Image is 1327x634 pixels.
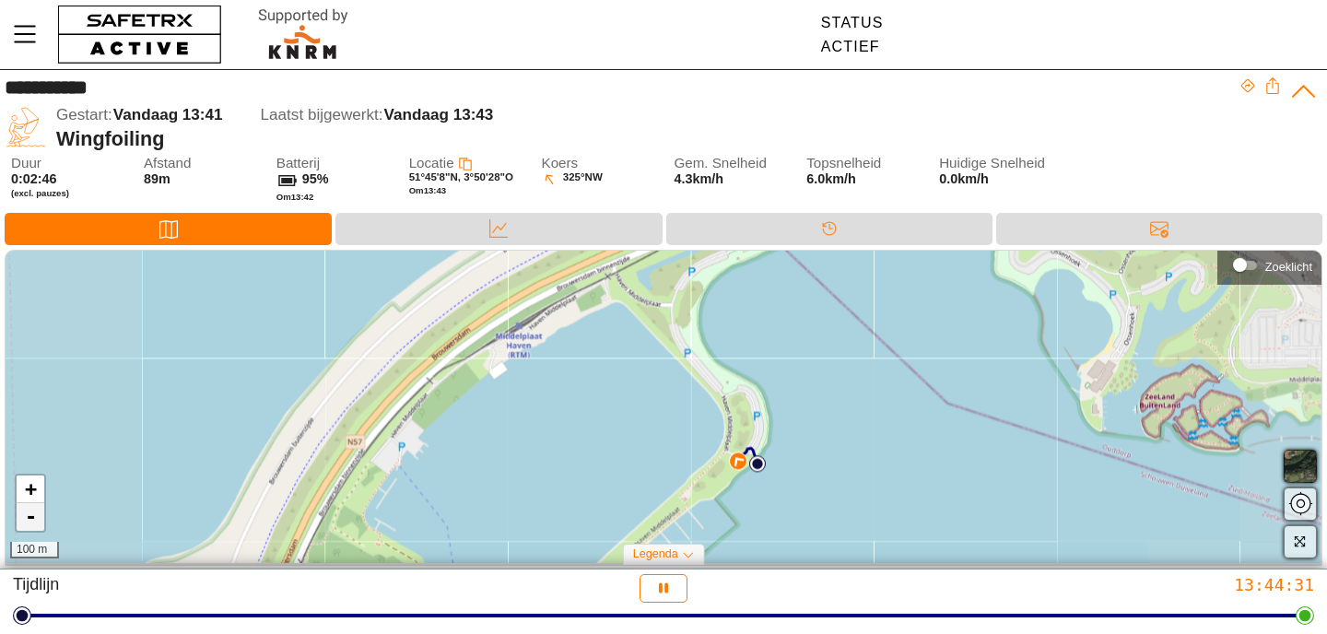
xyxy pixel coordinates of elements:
[821,39,884,55] div: Actief
[996,213,1322,245] div: Berichten
[17,503,44,531] a: Zoom out
[56,106,112,123] span: Gestart:
[237,5,370,65] img: RescueLogo.svg
[806,156,924,171] span: Topsnelheid
[144,171,170,186] span: 89m
[409,171,513,182] span: 51°45'8"N, 3°50'28"O
[1227,252,1312,279] div: Zoeklicht
[409,155,454,170] span: Locatie
[302,171,329,186] span: 95%
[939,171,1057,187] span: 0.0km/h
[335,213,662,245] div: Data
[276,156,394,171] span: Batterij
[749,455,766,472] img: PathStart.svg
[17,475,44,503] a: Zoom in
[729,452,746,470] img: PathDirectionCurrent.svg
[11,156,129,171] span: Duur
[674,171,723,186] span: 4.3km/h
[674,156,792,171] span: Gem. Snelheid
[13,574,442,603] div: Tijdlijn
[585,171,603,187] span: NW
[821,15,884,31] div: Status
[5,213,332,245] div: Kaart
[885,574,1314,595] div: 13:44:31
[806,171,856,186] span: 6.0km/h
[1265,260,1312,274] div: Zoeklicht
[563,171,585,187] span: 325°
[633,547,678,560] span: Legenda
[542,156,660,171] span: Koers
[939,156,1057,171] span: Huidige Snelheid
[56,127,1239,151] div: Wingfoiling
[409,185,447,195] span: Om 13:43
[666,213,992,245] div: Tijdlijn
[10,542,59,558] div: 100 m
[5,106,47,148] img: WINGFOILING.svg
[113,106,223,123] span: Vandaag 13:41
[11,171,57,186] span: 0:02:46
[276,192,314,202] span: Om 13:42
[261,106,383,123] span: Laatst bijgewerkt:
[11,188,129,199] span: (excl. pauzes)
[144,156,262,171] span: Afstand
[384,106,494,123] span: Vandaag 13:43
